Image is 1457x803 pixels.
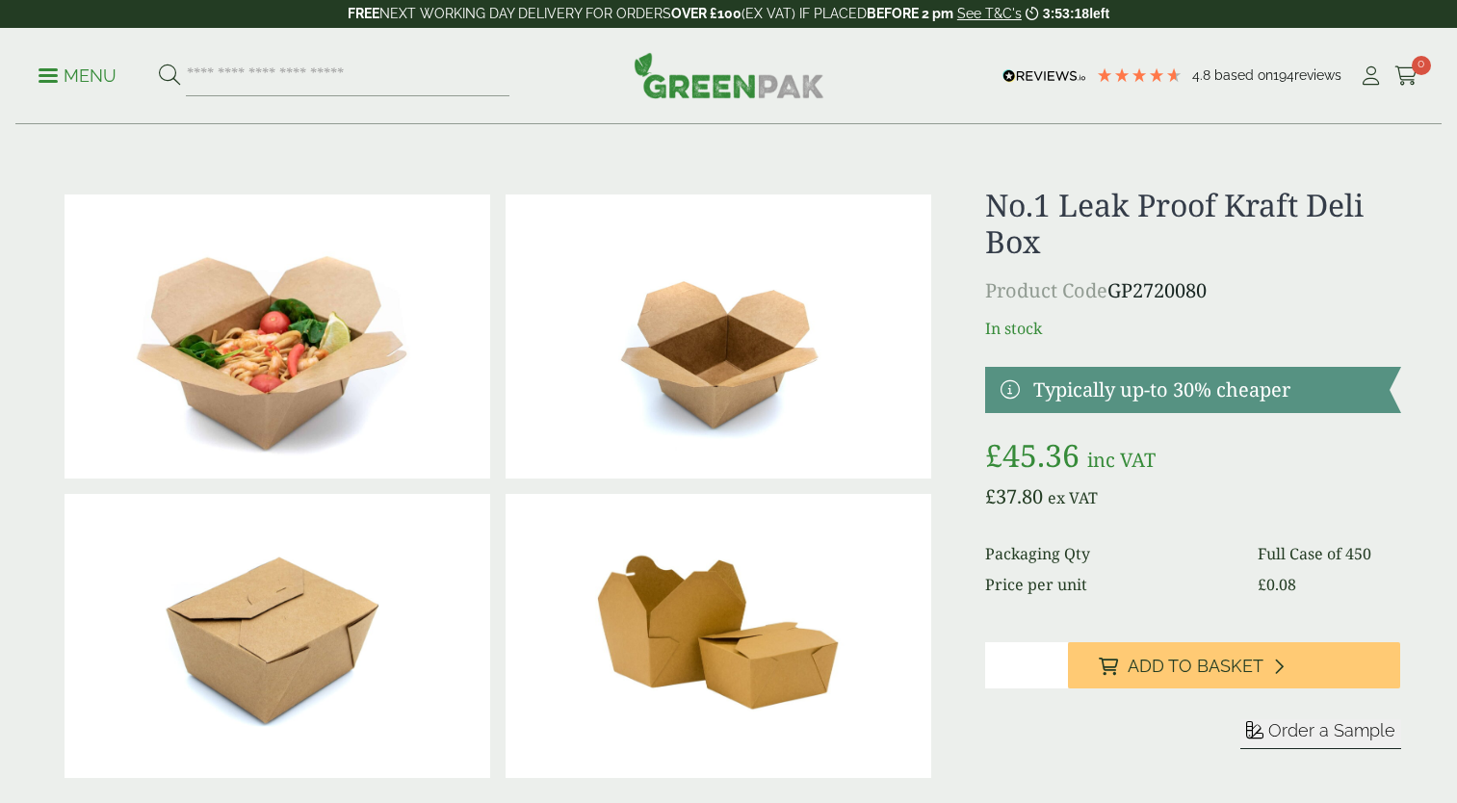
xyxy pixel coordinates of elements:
[985,434,1080,476] bdi: 45.36
[1294,67,1341,83] span: reviews
[1048,487,1098,508] span: ex VAT
[671,6,742,21] strong: OVER £100
[1273,67,1294,83] span: 194
[39,65,117,84] a: Menu
[1258,542,1401,565] dd: Full Case of 450
[1258,574,1266,595] span: £
[506,194,931,479] img: Deli Box No1 Open
[985,187,1400,261] h1: No.1 Leak Proof Kraft Deli Box
[1240,719,1401,749] button: Order a Sample
[1359,66,1383,86] i: My Account
[985,483,1043,509] bdi: 37.80
[506,494,931,778] img: No.1 Leak Proof Kraft Deli Box Full Case Of 0
[65,194,490,479] img: No 1 Deli Box With Prawn Noodles
[1096,66,1183,84] div: 4.78 Stars
[1087,447,1156,473] span: inc VAT
[957,6,1022,21] a: See T&C's
[985,573,1235,596] dt: Price per unit
[1394,66,1418,86] i: Cart
[1258,574,1296,595] bdi: 0.08
[1089,6,1109,21] span: left
[1128,656,1263,677] span: Add to Basket
[867,6,953,21] strong: BEFORE 2 pm
[1268,720,1395,740] span: Order a Sample
[1002,69,1086,83] img: REVIEWS.io
[1214,67,1273,83] span: Based on
[65,494,490,778] img: Deli Box No1 Closed
[985,483,996,509] span: £
[1412,56,1431,75] span: 0
[985,317,1400,340] p: In stock
[1043,6,1089,21] span: 3:53:18
[985,277,1107,303] span: Product Code
[1192,67,1214,83] span: 4.8
[1068,642,1400,688] button: Add to Basket
[348,6,379,21] strong: FREE
[39,65,117,88] p: Menu
[985,542,1235,565] dt: Packaging Qty
[1394,62,1418,91] a: 0
[634,52,824,98] img: GreenPak Supplies
[985,276,1400,305] p: GP2720080
[985,434,1002,476] span: £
